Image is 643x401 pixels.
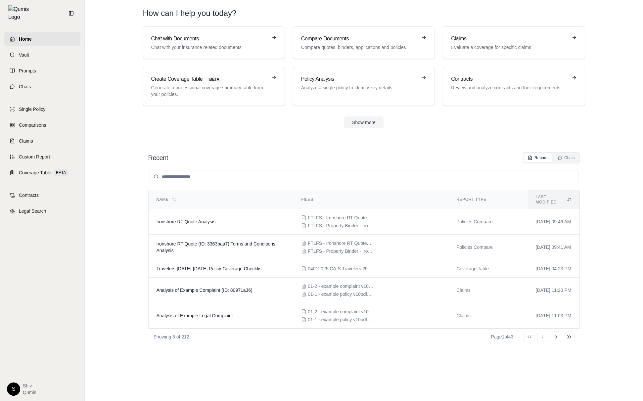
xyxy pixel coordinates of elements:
span: Legal Search [19,208,46,214]
span: Travelers 2025-2026 Policy Coverage Checklist [157,266,263,271]
span: Home [19,36,32,42]
p: Showing 5 of 212 [154,334,189,340]
a: Comparisons [4,118,80,132]
a: Create Coverage TableBETAGenerate a professional coverage summary table from your policies. [143,67,285,106]
td: [DATE] 09:46 AM [528,209,579,235]
span: BETA [54,169,68,176]
span: Shiv [23,382,36,389]
div: Name [157,197,286,202]
p: Analyze a single policy to identify key details [301,84,417,91]
td: [DATE] 04:23 PM [528,260,579,278]
a: Compare DocumentsCompare quotes, binders, applications and policies [293,26,435,59]
span: 01-2 - example complaint v109.pdf [308,308,374,315]
td: [DATE] 11:03 PM [528,303,579,329]
h1: How can I help you today? [143,8,237,19]
span: Analysis of Example Legal Complaint [157,313,233,318]
a: Custom Report [4,150,80,164]
td: Policies Compare [448,209,528,235]
h3: Compare Documents [301,35,417,43]
td: [DATE] 09:41 AM [528,235,579,260]
div: Last modified [536,194,572,205]
span: Qumis [23,389,36,396]
span: 01-1 - example policy v10pdf.pdf [308,316,374,323]
a: Prompts [4,64,80,78]
span: FTLFS - Property Binder - Ironshore ($2.5M po $25M Primary)-1.pdf [308,222,374,229]
span: FTLFS - Property Binder - Ironshore ($2.5M po $25M Primary)-1.pdf [308,248,374,254]
span: Ironshore RT Quote Analysis [157,219,215,224]
a: Chat with DocumentsChat with your insurance related documents [143,26,285,59]
th: Report Type [448,190,528,209]
a: Chats [4,79,80,94]
a: Coverage TableBETA [4,165,80,180]
button: Chats [554,153,578,162]
span: Chats [19,83,31,90]
h3: Contracts [451,75,567,83]
h2: Recent [148,153,168,162]
span: 01-2 - example complaint v109.pdf [308,283,374,290]
td: Coverage Table [448,260,528,278]
a: ContractsReview and analyze contracts and their requirements [443,67,585,106]
span: Analysis of Example Complaint (ID: 80971a36) [157,288,253,293]
a: Legal Search [4,204,80,218]
span: Contracts [19,192,39,199]
th: Files [293,190,448,209]
div: Reports [528,155,548,160]
button: Collapse sidebar [66,8,76,19]
button: Show more [344,116,384,128]
span: 01-1 - example policy v10pdf.pdf [308,291,374,297]
span: Custom Report [19,154,50,160]
span: FTLFS - Ironshore RT Quote.pdf [308,214,374,221]
td: Policies Compare [448,235,528,260]
a: Claims [4,134,80,148]
p: Evaluate a coverage for specific claims [451,44,567,51]
span: Ironshore RT Quote (ID: 3363baa7) Terms and Conditions Analysis [157,241,276,253]
img: Qumis Logo [8,5,33,21]
span: Claims [19,138,33,144]
span: Vault [19,52,29,58]
span: 04012025 CA-S Travelers 25-26 Policy.pdf [308,265,374,272]
div: Chats [558,155,574,160]
h3: Chat with Documents [151,35,267,43]
p: Compare quotes, binders, applications and policies [301,44,417,51]
p: Review and analyze contracts and their requirements [451,84,567,91]
span: Single Policy [19,106,45,112]
div: Page 1 of 43 [491,334,514,340]
td: Claims [448,303,528,329]
h3: Create Coverage Table [151,75,267,83]
span: Comparisons [19,122,46,128]
h3: Claims [451,35,567,43]
div: S [7,382,20,396]
td: Claims [448,278,528,303]
a: Home [4,32,80,46]
span: Coverage Table [19,169,51,176]
h3: Policy Analysis [301,75,417,83]
span: BETA [205,76,223,83]
a: Contracts [4,188,80,202]
span: Prompts [19,67,36,74]
p: Generate a professional coverage summary table from your policies. [151,84,267,98]
button: Reports [524,153,552,162]
td: [DATE] 11:20 PM [528,278,579,303]
p: Chat with your insurance related documents [151,44,267,51]
a: ClaimsEvaluate a coverage for specific claims [443,26,585,59]
a: Policy AnalysisAnalyze a single policy to identify key details [293,67,435,106]
span: FTLFS - Ironshore RT Quote.pdf [308,240,374,246]
a: Vault [4,48,80,62]
a: Single Policy [4,102,80,116]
